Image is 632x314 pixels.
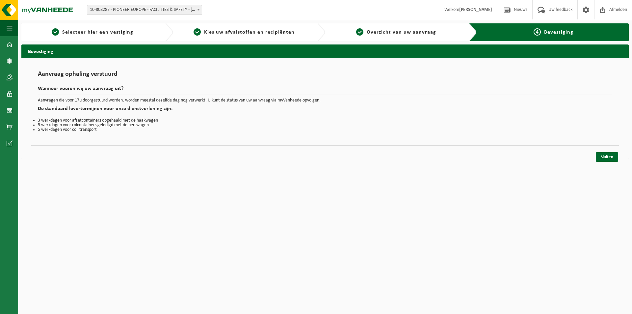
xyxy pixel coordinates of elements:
[25,28,160,36] a: 1Selecteer hier een vestiging
[596,152,618,162] a: Sluiten
[329,28,464,36] a: 3Overzicht van uw aanvraag
[62,30,133,35] span: Selecteer hier een vestiging
[534,28,541,36] span: 4
[204,30,295,35] span: Kies uw afvalstoffen en recipiënten
[38,106,612,115] h2: De standaard levertermijnen voor onze dienstverlening zijn:
[87,5,202,14] span: 10-808287 - PIONEER EUROPE - FACILITIES & SAFETY - MELSELE
[459,7,492,12] strong: [PERSON_NAME]
[356,28,363,36] span: 3
[38,98,612,103] p: Aanvragen die voor 17u doorgestuurd worden, worden meestal dezelfde dag nog verwerkt. U kunt de s...
[52,28,59,36] span: 1
[38,123,612,128] li: 5 werkdagen voor rolcontainers geledigd met de perswagen
[21,44,629,57] h2: Bevestiging
[176,28,312,36] a: 2Kies uw afvalstoffen en recipiënten
[38,71,612,81] h1: Aanvraag ophaling verstuurd
[367,30,436,35] span: Overzicht van uw aanvraag
[38,86,612,95] h2: Wanneer voeren wij uw aanvraag uit?
[38,118,612,123] li: 3 werkdagen voor afzetcontainers opgehaald met de haakwagen
[194,28,201,36] span: 2
[38,128,612,132] li: 5 werkdagen voor collitransport
[87,5,202,15] span: 10-808287 - PIONEER EUROPE - FACILITIES & SAFETY - MELSELE
[544,30,573,35] span: Bevestiging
